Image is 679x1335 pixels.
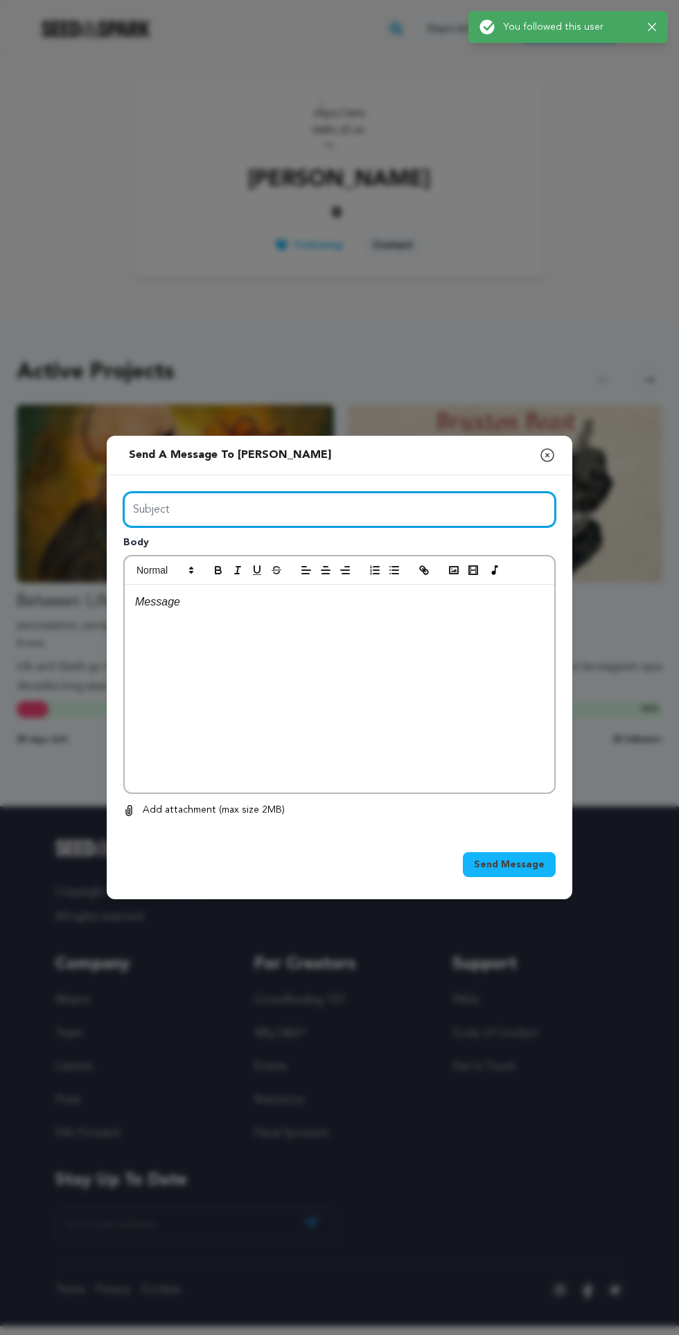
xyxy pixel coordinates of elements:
button: Send Message [463,852,556,877]
p: You followed this user [503,20,637,34]
p: Add attachment (max size 2MB) [143,802,285,819]
span: Send Message [474,858,545,872]
button: Add attachment (max size 2MB) [123,802,285,819]
p: Body [123,536,556,555]
input: Enter subject [123,492,556,527]
h2: Send a message to [PERSON_NAME] [123,441,337,469]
